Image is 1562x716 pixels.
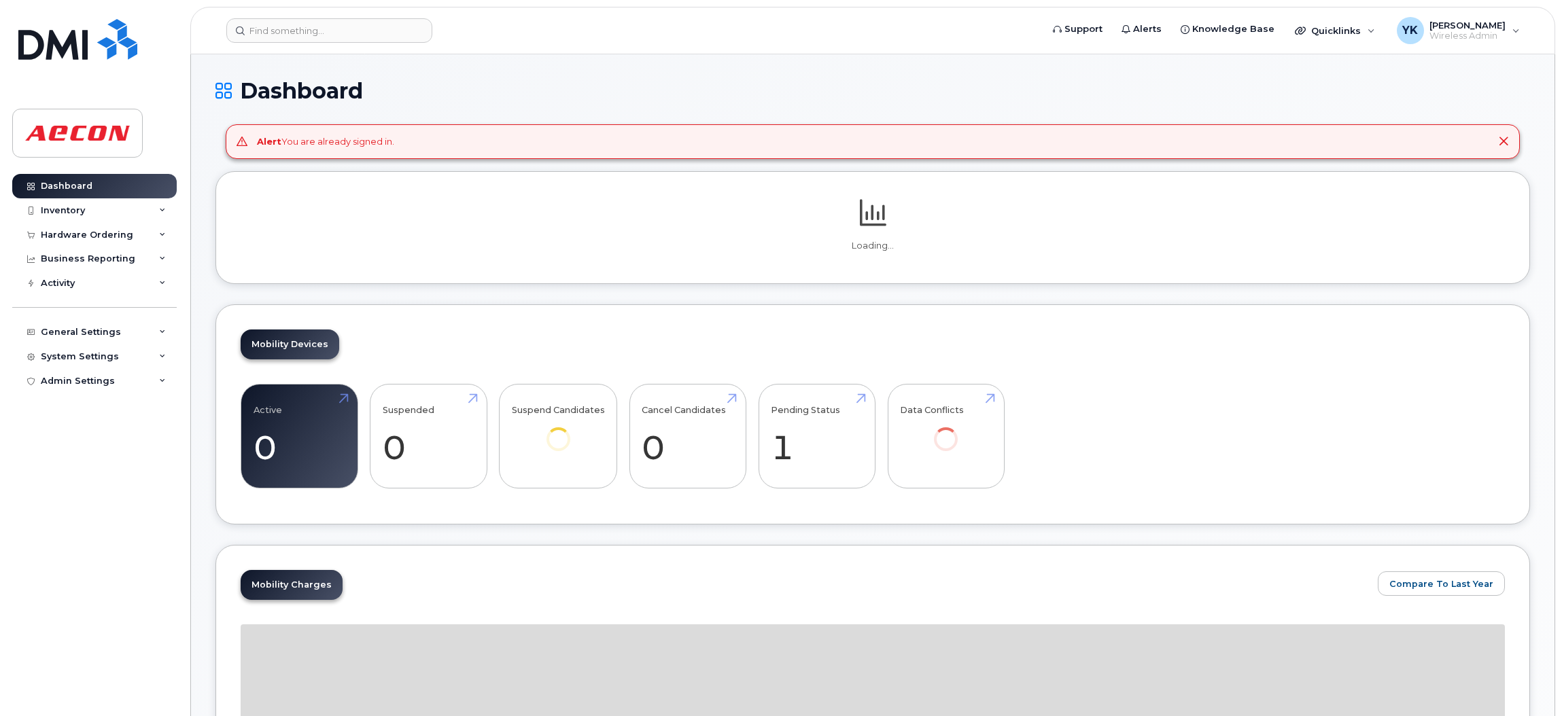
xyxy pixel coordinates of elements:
a: Cancel Candidates 0 [642,391,733,481]
a: Suspended 0 [383,391,474,481]
a: Mobility Charges [241,570,343,600]
h1: Dashboard [215,79,1530,103]
div: You are already signed in. [257,135,394,148]
a: Active 0 [254,391,345,481]
a: Data Conflicts [900,391,992,469]
button: Compare To Last Year [1378,571,1505,596]
strong: Alert [257,136,281,147]
a: Mobility Devices [241,329,339,359]
h4: Suspend Candidates [512,405,605,415]
p: Loading... [241,240,1505,252]
span: Compare To Last Year [1389,577,1493,590]
a: Pending Status 1 [771,391,863,481]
